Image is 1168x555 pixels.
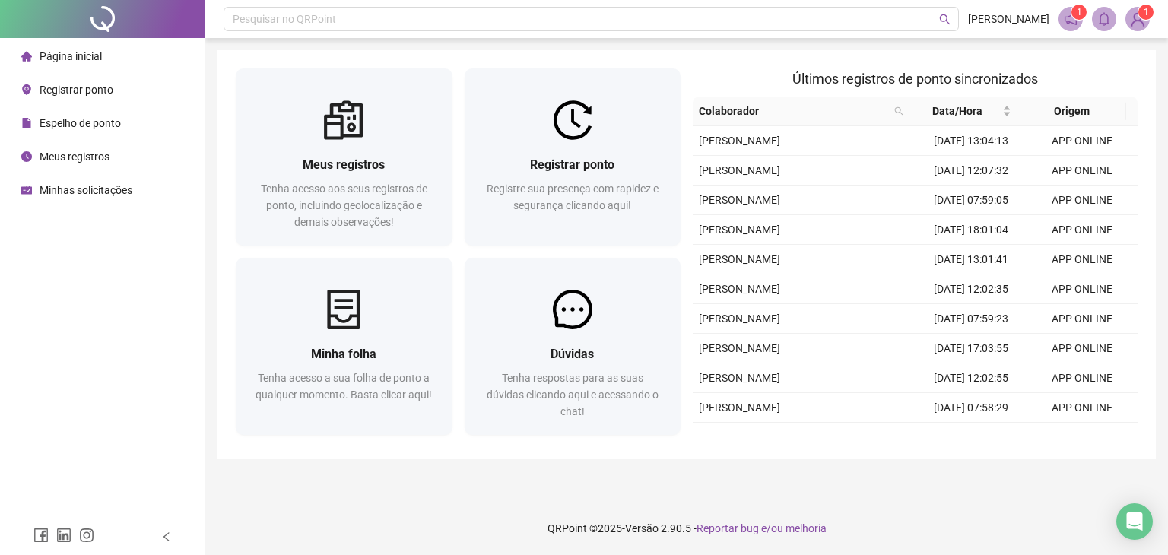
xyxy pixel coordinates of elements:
a: DúvidasTenha respostas para as suas dúvidas clicando aqui e acessando o chat! [465,258,681,435]
span: search [939,14,951,25]
span: Dúvidas [551,347,594,361]
sup: Atualize o seu contato no menu Meus Dados [1138,5,1154,20]
span: Registre sua presença com rapidez e segurança clicando aqui! [487,182,659,211]
th: Origem [1017,97,1125,126]
span: Data/Hora [916,103,999,119]
span: bell [1097,12,1111,26]
a: Registrar pontoRegistre sua presença com rapidez e segurança clicando aqui! [465,68,681,246]
td: APP ONLINE [1027,304,1138,334]
span: [PERSON_NAME] [699,253,780,265]
sup: 1 [1071,5,1087,20]
img: 87516 [1126,8,1149,30]
span: Minha folha [311,347,376,361]
div: Open Intercom Messenger [1116,503,1153,540]
span: Tenha respostas para as suas dúvidas clicando aqui e acessando o chat! [487,372,659,417]
span: [PERSON_NAME] [699,401,780,414]
td: [DATE] 07:59:05 [916,186,1027,215]
td: APP ONLINE [1027,126,1138,156]
td: [DATE] 18:01:04 [916,215,1027,245]
span: [PERSON_NAME] [699,224,780,236]
span: Registrar ponto [40,84,113,96]
td: [DATE] 12:07:32 [916,156,1027,186]
span: Meus registros [303,157,385,172]
span: notification [1064,12,1078,26]
span: search [891,100,906,122]
td: APP ONLINE [1027,186,1138,215]
span: Minhas solicitações [40,184,132,196]
th: Data/Hora [909,97,1017,126]
footer: QRPoint © 2025 - 2.90.5 - [205,502,1168,555]
span: clock-circle [21,151,32,162]
span: [PERSON_NAME] [699,342,780,354]
span: [PERSON_NAME] [699,372,780,384]
td: APP ONLINE [1027,274,1138,304]
span: linkedin [56,528,71,543]
span: left [161,531,172,542]
td: APP ONLINE [1027,334,1138,363]
span: 1 [1144,7,1149,17]
span: Reportar bug e/ou melhoria [697,522,827,534]
span: [PERSON_NAME] [699,312,780,325]
span: file [21,118,32,128]
td: [DATE] 13:01:41 [916,245,1027,274]
span: [PERSON_NAME] [699,194,780,206]
td: [DATE] 18:06:33 [916,423,1027,452]
span: Versão [625,522,659,534]
span: [PERSON_NAME] [699,135,780,147]
td: [DATE] 13:04:13 [916,126,1027,156]
span: 1 [1077,7,1082,17]
span: environment [21,84,32,95]
td: APP ONLINE [1027,423,1138,452]
td: APP ONLINE [1027,245,1138,274]
span: search [894,106,903,116]
span: Tenha acesso aos seus registros de ponto, incluindo geolocalização e demais observações! [261,182,427,228]
td: [DATE] 12:02:55 [916,363,1027,393]
span: home [21,51,32,62]
span: [PERSON_NAME] [699,164,780,176]
span: Tenha acesso a sua folha de ponto a qualquer momento. Basta clicar aqui! [255,372,432,401]
span: schedule [21,185,32,195]
span: Colaborador [699,103,888,119]
span: facebook [33,528,49,543]
span: [PERSON_NAME] [968,11,1049,27]
span: instagram [79,528,94,543]
a: Meus registrosTenha acesso aos seus registros de ponto, incluindo geolocalização e demais observa... [236,68,452,246]
span: Meus registros [40,151,109,163]
span: Registrar ponto [530,157,614,172]
span: Página inicial [40,50,102,62]
td: [DATE] 07:59:23 [916,304,1027,334]
td: [DATE] 07:58:29 [916,393,1027,423]
td: [DATE] 12:02:35 [916,274,1027,304]
span: Espelho de ponto [40,117,121,129]
span: Últimos registros de ponto sincronizados [792,71,1038,87]
td: [DATE] 17:03:55 [916,334,1027,363]
a: Minha folhaTenha acesso a sua folha de ponto a qualquer momento. Basta clicar aqui! [236,258,452,435]
td: APP ONLINE [1027,363,1138,393]
td: APP ONLINE [1027,393,1138,423]
td: APP ONLINE [1027,215,1138,245]
span: [PERSON_NAME] [699,283,780,295]
td: APP ONLINE [1027,156,1138,186]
